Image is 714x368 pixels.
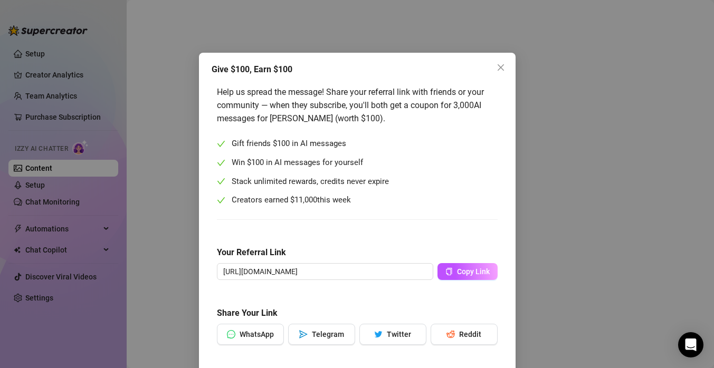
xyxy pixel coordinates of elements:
[232,138,346,150] span: Gift friends $100 in AI messages
[374,330,383,338] span: twitter
[359,324,426,345] button: twitterTwitter
[232,194,351,207] span: Creators earned $ this week
[217,307,498,319] h5: Share Your Link
[240,330,274,338] span: WhatsApp
[288,324,355,345] button: sendTelegram
[446,330,455,338] span: reddit
[217,177,225,186] span: check
[387,330,411,338] span: Twitter
[217,324,284,345] button: messageWhatsApp
[227,330,235,338] span: message
[217,159,225,167] span: check
[437,263,498,280] button: Copy Link
[492,63,509,72] span: Close
[497,63,505,72] span: close
[431,324,498,345] button: redditReddit
[678,332,703,357] div: Open Intercom Messenger
[492,59,509,76] button: Close
[459,330,481,338] span: Reddit
[312,330,344,338] span: Telegram
[232,157,363,169] span: Win $100 in AI messages for yourself
[299,330,308,338] span: send
[212,63,503,76] div: Give $100, Earn $100
[457,267,490,276] span: Copy Link
[217,140,225,148] span: check
[232,176,389,188] span: Stack unlimited rewards, credits never expire
[445,268,453,275] span: copy
[217,196,225,205] span: check
[217,246,498,259] h5: Your Referral Link
[217,85,498,125] div: Help us spread the message! Share your referral link with friends or your community — when they s...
